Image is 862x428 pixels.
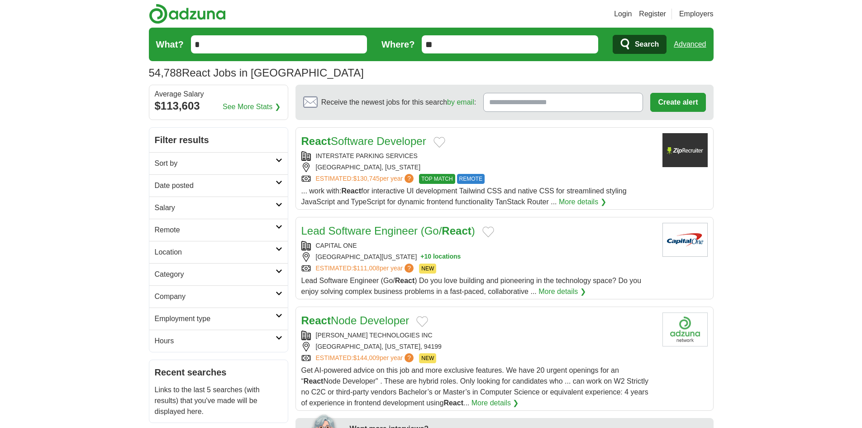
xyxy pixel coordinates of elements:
span: ? [405,353,414,362]
a: Sort by [149,152,288,174]
a: ESTIMATED:$111,008per year? [316,264,416,274]
h2: Salary [155,202,276,213]
button: Search [613,35,667,54]
h1: React Jobs in [GEOGRAPHIC_DATA] [149,67,364,79]
span: Receive the newest jobs for this search : [321,97,476,108]
img: Company logo [662,133,708,167]
a: Salary [149,197,288,219]
strong: React [304,377,324,385]
a: Remote [149,219,288,241]
a: Advanced [674,35,706,53]
a: Company [149,285,288,308]
span: 54,788 [149,65,182,81]
h2: Recent searches [155,365,282,379]
a: Category [149,263,288,285]
button: Create alert [650,93,705,112]
a: Login [614,9,632,19]
button: Add to favorite jobs [433,137,445,148]
div: Average Salary [155,91,282,98]
h2: Hours [155,336,276,346]
a: by email [447,98,474,106]
a: Register [639,9,666,19]
img: Adzuna logo [149,4,226,24]
a: See More Stats ❯ [223,101,281,112]
a: Date posted [149,174,288,197]
span: ? [405,174,414,183]
h2: Location [155,247,276,258]
span: TOP MATCH [419,174,455,184]
a: CAPITAL ONE [316,242,357,249]
a: ESTIMATED:$144,009per year? [316,353,416,363]
span: + [420,252,424,262]
span: NEW [419,264,436,274]
h2: Company [155,291,276,302]
a: More details ❯ [471,398,519,409]
h2: Date posted [155,180,276,191]
strong: React [341,187,361,195]
div: [GEOGRAPHIC_DATA], [US_STATE] [301,163,655,172]
div: [PERSON_NAME] TECHNOLOGIES INC [301,331,655,340]
span: ... work with: for interactive UI development Tailwind CSS and native CSS for streamlined styling... [301,187,627,206]
a: Employment type [149,308,288,330]
strong: React [443,399,463,407]
a: Employers [679,9,714,19]
h2: Category [155,269,276,280]
img: Company logo [662,313,708,346]
div: [GEOGRAPHIC_DATA][US_STATE] [301,252,655,262]
span: $111,008 [353,264,379,272]
button: Add to favorite jobs [482,226,494,237]
h2: Remote [155,225,276,236]
strong: React [301,135,331,147]
img: Capital One logo [662,223,708,257]
span: ? [405,264,414,273]
a: ReactNode Developer [301,314,410,327]
a: More details ❯ [538,286,586,297]
a: Lead Software Engineer (Go/React) [301,225,475,237]
span: $130,745 [353,175,379,182]
h2: Sort by [155,158,276,169]
span: $144,009 [353,354,379,361]
h2: Employment type [155,313,276,324]
span: NEW [419,353,436,363]
span: Get AI-powered advice on this job and more exclusive features. We have 20 urgent openings for an ... [301,366,649,407]
a: ReactSoftware Developer [301,135,426,147]
strong: React [395,277,415,284]
strong: React [301,314,331,327]
button: Add to favorite jobs [416,316,428,327]
a: Hours [149,330,288,352]
a: Location [149,241,288,263]
a: ESTIMATED:$130,745per year? [316,174,416,184]
a: More details ❯ [559,197,606,207]
strong: React [442,225,471,237]
span: REMOTE [457,174,485,184]
label: What? [156,38,184,51]
h2: Filter results [149,128,288,152]
span: Search [635,35,659,53]
div: [GEOGRAPHIC_DATA], [US_STATE], 94199 [301,342,655,351]
label: Where? [381,38,414,51]
p: Links to the last 5 searches (with results) that you've made will be displayed here. [155,385,282,417]
span: Lead Software Engineer (Go/ ) Do you love building and pioneering in the technology space? Do you... [301,277,642,295]
div: $113,603 [155,98,282,114]
div: INTERSTATE PARKING SERVICES [301,151,655,161]
button: +10 locations [420,252,461,262]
